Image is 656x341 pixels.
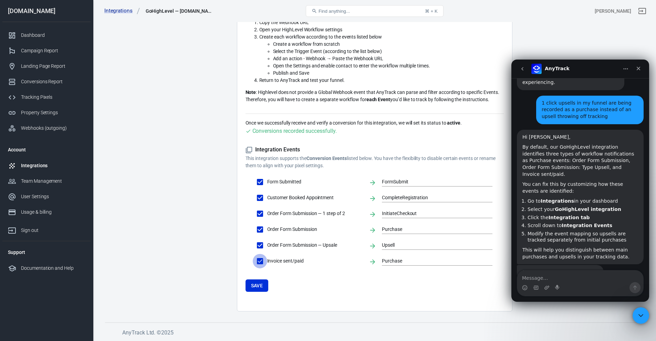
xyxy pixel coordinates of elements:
[21,32,85,39] div: Dashboard
[21,193,85,200] div: User Settings
[2,173,91,189] a: Team Management
[595,8,631,15] div: Account id: Kz40c9cP
[146,8,215,14] div: GoHighLevel — adhdsuccesssystem.com
[306,5,444,17] button: Find anything...⌘ + K
[2,43,91,58] a: Campaign Report
[259,34,382,40] span: Create each workflow according to the events listed below
[319,9,350,14] span: Find anything...
[252,127,337,135] div: Conversions recorded successfully.
[2,58,91,74] a: Landing Page Report
[259,27,342,32] span: Open your HighLevel Workflow settings
[259,77,345,83] span: Return to AnyTrack and test your funnel.
[2,74,91,89] a: Conversions Report
[273,49,382,54] span: Select the Trigger Event (according to the list below)
[382,241,482,249] input: Purchase
[21,94,85,101] div: Tracking Pixels
[2,220,91,238] a: Sign out
[633,307,649,324] iframe: Intercom live chat
[447,120,460,126] strong: active
[273,41,340,47] span: Create a workflow from scratch
[634,3,650,19] a: Sign out
[273,56,384,61] span: Add an action - Webhook → Paste the Webhook URL
[246,89,256,95] strong: Note
[2,141,91,158] li: Account
[2,189,91,204] a: User Settings
[21,109,85,116] div: Property Settings
[21,78,85,85] div: Conversions Report
[21,162,85,169] div: Integrations
[122,328,639,337] h6: AnyTrack Ltd. © 2025
[425,9,438,14] div: ⌘ + K
[2,204,91,220] a: Usage & billing
[246,155,504,169] p: This integration supports the listed below. You have the flexibility to disable certain events or...
[246,146,504,153] h5: Integration Events
[511,60,649,302] iframe: Intercom live chat
[267,257,363,265] span: Invoice sent/paid
[104,7,140,14] a: Integrations
[382,225,482,234] input: Purchase
[267,194,363,201] span: Customer Booked Appointment
[382,178,482,186] input: FormSubmit
[21,209,85,216] div: Usage & billing
[382,257,482,265] input: Purchase
[273,70,309,76] span: Publish and Save
[267,226,363,233] span: Order Form Submission
[2,244,91,260] li: Support
[246,119,504,127] p: Once we successfully receive and verify a conversion for this integration, we will set its status...
[21,47,85,54] div: Campaign Report
[2,105,91,120] a: Property Settings
[267,178,363,185] span: Form Submitted
[246,279,269,292] button: Save
[2,158,91,173] a: Integrations
[267,242,363,249] span: Order Form Submission — Upsale
[366,97,391,102] strong: each Event
[382,193,482,202] input: CompleteRegistration
[21,265,85,272] div: Documentation and Help
[21,125,85,132] div: Webhooks (outgoing)
[2,8,91,14] div: [DOMAIN_NAME]
[259,20,309,25] span: Copy the Webhook URL
[21,227,85,234] div: Sign out
[267,210,363,217] span: Order Form Submission — 1 step of 2
[2,28,91,43] a: Dashboard
[382,209,482,218] input: InitiateCheckout
[21,178,85,185] div: Team Management
[246,89,504,103] p: : Highlevel does not provide a Global Webhook event that AnyTrack can parse and filter according ...
[2,120,91,136] a: Webhooks (outgoing)
[306,156,347,161] strong: Conversion Events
